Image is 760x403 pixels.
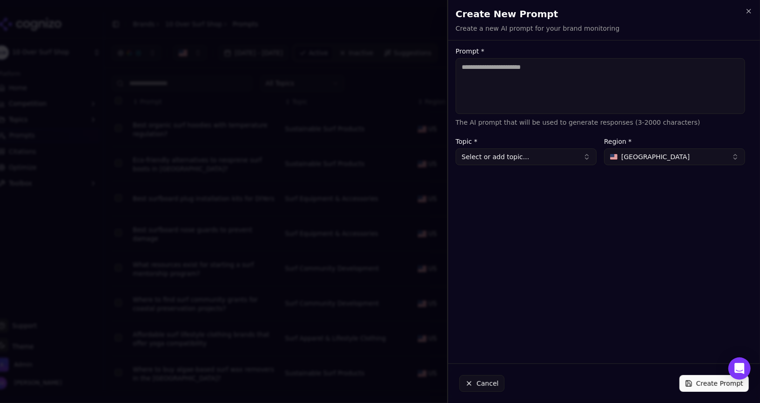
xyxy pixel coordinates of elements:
button: Create Prompt [679,375,749,392]
img: United States [610,154,618,160]
p: The AI prompt that will be used to generate responses (3-2000 characters) [456,118,745,127]
span: [GEOGRAPHIC_DATA] [621,152,690,161]
label: Topic * [456,138,597,145]
h2: Create New Prompt [456,7,753,20]
button: Select or add topic... [456,148,597,165]
p: Create a new AI prompt for your brand monitoring [456,24,619,33]
label: Prompt * [456,48,745,54]
label: Region * [604,138,745,145]
button: Cancel [459,375,504,392]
